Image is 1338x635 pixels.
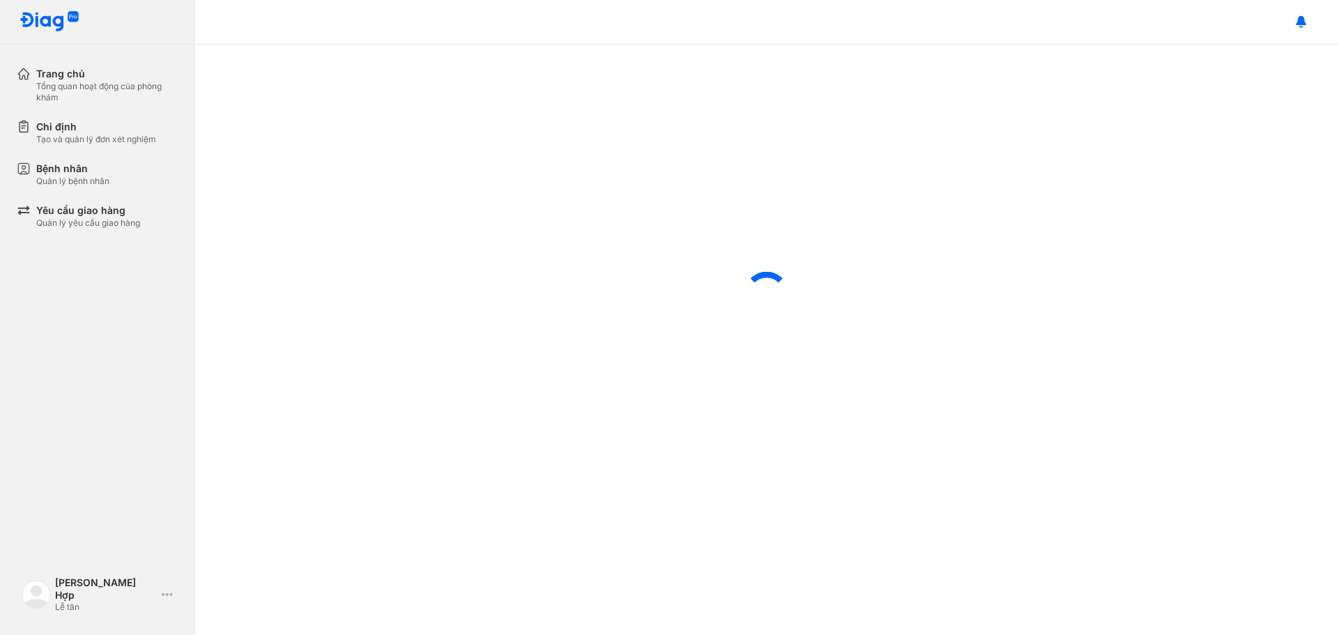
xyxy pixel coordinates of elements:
[36,67,178,81] div: Trang chủ
[22,581,50,609] img: logo
[55,576,156,602] div: [PERSON_NAME] Hợp
[36,134,156,145] div: Tạo và quản lý đơn xét nghiệm
[36,176,109,187] div: Quản lý bệnh nhân
[20,11,79,33] img: logo
[36,204,140,217] div: Yêu cầu giao hàng
[36,217,140,229] div: Quản lý yêu cầu giao hàng
[55,602,156,613] div: Lễ tân
[36,162,109,176] div: Bệnh nhân
[36,81,178,103] div: Tổng quan hoạt động của phòng khám
[36,120,156,134] div: Chỉ định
